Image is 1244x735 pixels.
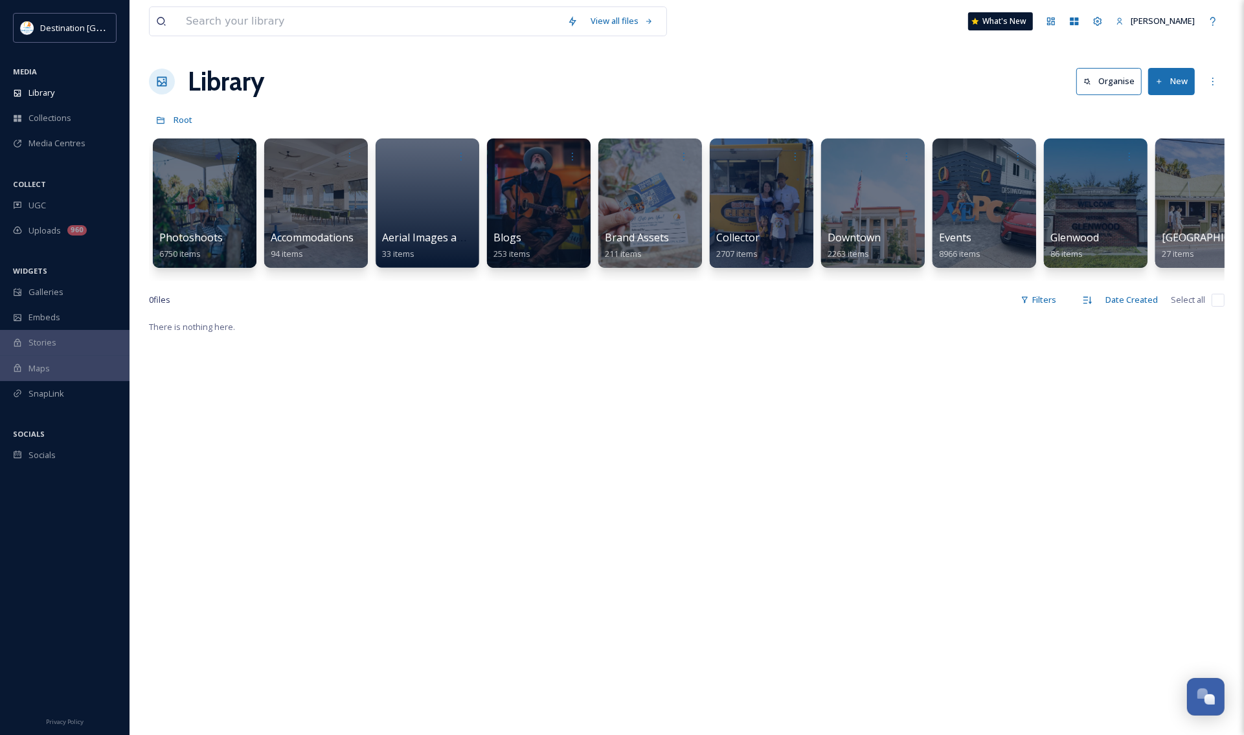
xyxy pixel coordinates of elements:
[1099,287,1164,313] div: Date Created
[28,87,54,99] span: Library
[605,248,642,259] span: 211 items
[1050,230,1099,245] span: Glenwood
[28,112,71,124] span: Collections
[939,232,980,259] a: Events8966 items
[828,248,869,259] span: 2263 items
[605,230,669,245] span: Brand Assets
[159,230,223,245] span: Photoshoots
[28,449,56,461] span: Socials
[382,230,499,245] span: Aerial Images and Video
[1076,68,1142,94] button: Organise
[584,8,660,34] a: View all files
[149,294,170,306] span: 0 file s
[21,21,34,34] img: download.png
[1162,248,1194,259] span: 27 items
[188,62,264,101] a: Library
[159,248,201,259] span: 6750 items
[271,248,303,259] span: 94 items
[716,248,758,259] span: 2707 items
[13,429,45,439] span: SOCIALS
[271,230,354,245] span: Accommodations
[13,67,37,76] span: MEDIA
[1014,287,1063,313] div: Filters
[716,230,760,245] span: Collector
[939,230,971,245] span: Events
[13,179,46,189] span: COLLECT
[716,232,760,259] a: Collector2707 items
[828,230,881,245] span: Downtown
[28,137,85,149] span: Media Centres
[159,232,223,259] a: Photoshoots6750 items
[13,266,47,276] span: WIDGETS
[1050,232,1099,259] a: Glenwood86 items
[828,232,881,259] a: Downtown2263 items
[968,12,1033,30] a: What's New
[28,336,56,349] span: Stories
[382,232,499,259] a: Aerial Images and Video33 items
[382,248,414,259] span: 33 items
[28,311,60,324] span: Embeds
[40,21,169,34] span: Destination [GEOGRAPHIC_DATA]
[1109,8,1201,34] a: [PERSON_NAME]
[174,114,192,126] span: Root
[1131,15,1195,27] span: [PERSON_NAME]
[493,230,521,245] span: Blogs
[46,718,84,726] span: Privacy Policy
[174,112,192,127] a: Root
[605,232,669,259] a: Brand Assets211 items
[28,388,64,400] span: SnapLink
[179,7,561,36] input: Search your library
[28,286,63,298] span: Galleries
[1050,248,1083,259] span: 86 items
[1171,294,1205,306] span: Select all
[46,713,84,729] a: Privacy Policy
[493,248,530,259] span: 253 items
[493,232,530,259] a: Blogs253 items
[1148,68,1195,94] button: New
[149,321,235,333] span: There is nothing here.
[67,225,87,236] div: 960
[1187,678,1225,716] button: Open Chat
[271,232,354,259] a: Accommodations94 items
[28,362,50,375] span: Maps
[939,248,980,259] span: 8966 items
[28,225,61,237] span: Uploads
[28,199,46,212] span: UGC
